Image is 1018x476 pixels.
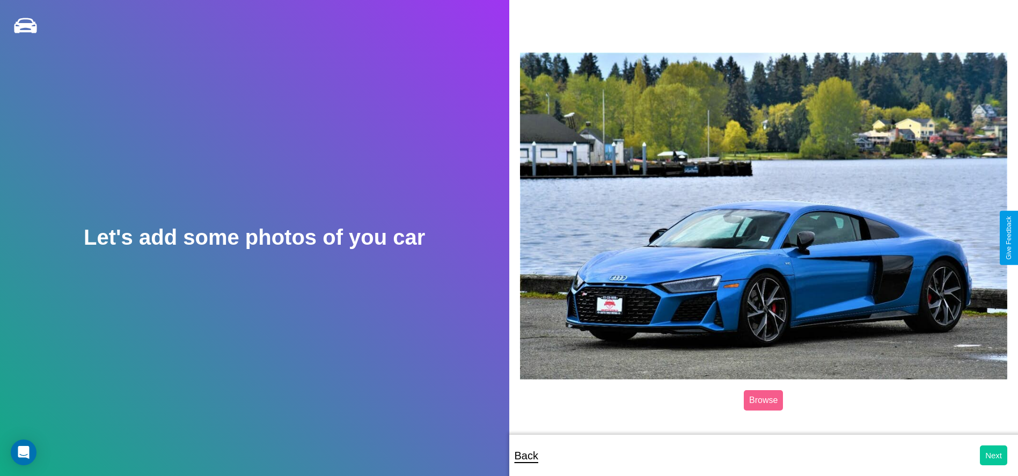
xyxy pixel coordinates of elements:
p: Back [515,446,538,465]
img: posted [520,53,1008,379]
button: Next [980,445,1007,465]
label: Browse [744,390,783,411]
h2: Let's add some photos of you car [84,225,425,250]
div: Open Intercom Messenger [11,440,36,465]
div: Give Feedback [1005,216,1013,260]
